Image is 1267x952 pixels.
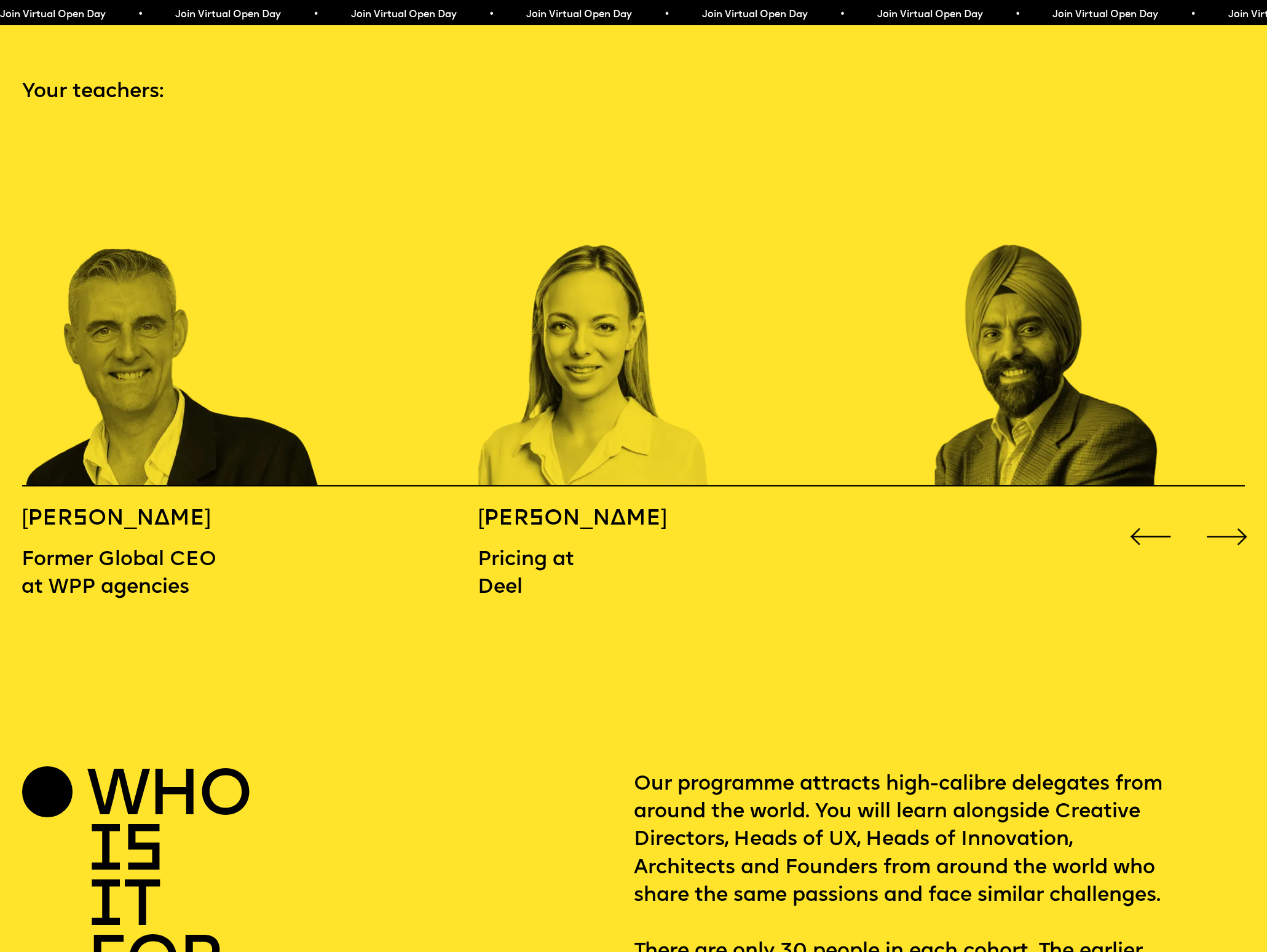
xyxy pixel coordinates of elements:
div: 5 / 16 [934,132,1238,486]
span: • [1190,10,1196,20]
p: Your teachers: [22,78,1245,106]
span: • [664,10,669,20]
div: 4 / 16 [478,132,782,486]
span: • [313,10,318,20]
span: • [1015,10,1020,20]
span: • [840,10,845,20]
p: Former Global CEO at WPP agencies [22,546,250,602]
span: • [138,10,143,20]
div: 3 / 16 [22,132,326,486]
h5: [PERSON_NAME] [478,506,782,533]
h5: [PERSON_NAME] [22,506,250,533]
div: Previous slide [1125,512,1175,562]
div: Next slide [1202,512,1252,562]
p: Pricing at Deel [478,546,782,602]
span: • [489,10,494,20]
